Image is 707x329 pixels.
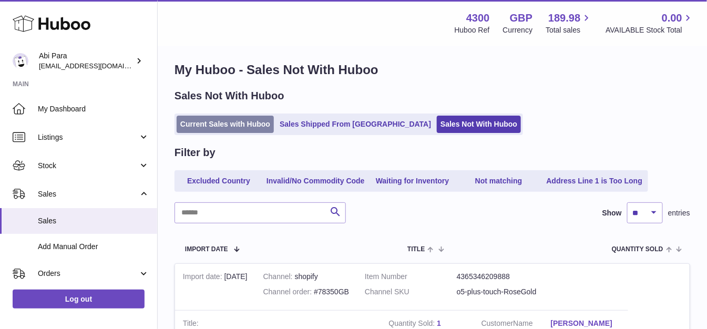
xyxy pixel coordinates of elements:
span: Listings [38,132,138,142]
a: Sales Not With Huboo [437,116,521,133]
label: Show [602,208,622,218]
div: shopify [263,272,349,282]
span: My Dashboard [38,104,149,114]
span: Stock [38,161,138,171]
span: Total sales [546,25,592,35]
td: [DATE] [175,264,255,310]
div: #78350GB [263,287,349,297]
span: Sales [38,189,138,199]
div: Abi Para [39,51,134,71]
h1: My Huboo - Sales Not With Huboo [175,61,690,78]
h2: Filter by [175,146,216,160]
a: Not matching [457,172,541,190]
strong: 4300 [466,11,490,25]
strong: Channel order [263,287,314,299]
a: 0.00 AVAILABLE Stock Total [606,11,694,35]
span: Sales [38,216,149,226]
a: Log out [13,290,145,309]
span: AVAILABLE Stock Total [606,25,694,35]
a: Waiting for Inventory [371,172,455,190]
span: Import date [185,246,228,253]
a: Address Line 1 is Too Long [543,172,647,190]
strong: Channel [263,272,295,283]
span: Quantity Sold [612,246,663,253]
a: Sales Shipped From [GEOGRAPHIC_DATA] [276,116,435,133]
span: Title [407,246,425,253]
a: Current Sales with Huboo [177,116,274,133]
a: [PERSON_NAME] [551,318,620,328]
strong: GBP [510,11,532,25]
dd: 4365346209888 [457,272,549,282]
span: [EMAIL_ADDRESS][DOMAIN_NAME] [39,61,155,70]
span: 189.98 [548,11,580,25]
span: entries [668,208,690,218]
dt: Item Number [365,272,457,282]
dt: Channel SKU [365,287,457,297]
img: Abi@mifo.co.uk [13,53,28,69]
a: 189.98 Total sales [546,11,592,35]
h2: Sales Not With Huboo [175,89,284,103]
a: Invalid/No Commodity Code [263,172,368,190]
span: Add Manual Order [38,242,149,252]
dd: o5-plus-touch-RoseGold [457,287,549,297]
strong: Import date [183,272,224,283]
a: 1 [437,319,441,327]
div: Currency [503,25,533,35]
span: 0.00 [662,11,682,25]
div: Huboo Ref [455,25,490,35]
a: Excluded Country [177,172,261,190]
span: Orders [38,269,138,279]
span: Customer [481,319,514,327]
